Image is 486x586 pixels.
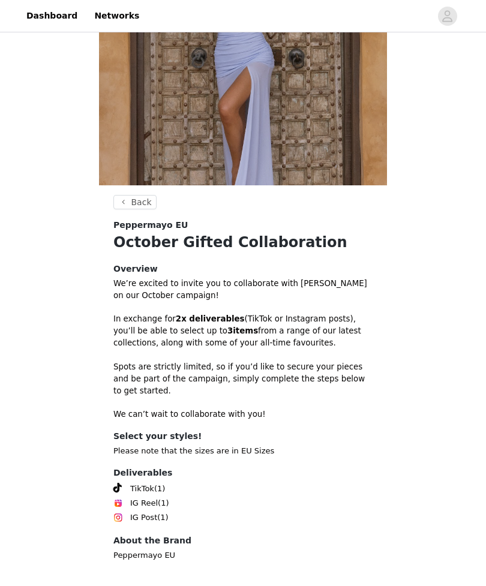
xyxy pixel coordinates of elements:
img: Instagram Icon [113,513,123,522]
span: (1) [154,483,165,495]
span: We’re excited to invite you to collaborate with [PERSON_NAME] on our October campaign! [113,279,367,300]
h4: Overview [113,263,373,275]
strong: 2x deliverables [176,314,245,323]
h1: October Gifted Collaboration [113,232,373,253]
p: Peppermayo EU [113,549,373,561]
span: IG Post [130,512,157,524]
strong: items [233,326,258,335]
span: Spots are strictly limited, so if you’d like to secure your pieces and be part of the campaign, s... [113,362,365,395]
h4: About the Brand [113,534,373,547]
img: Instagram Reels Icon [113,498,123,508]
a: Dashboard [19,2,85,29]
span: Peppermayo EU [113,219,188,232]
span: In exchange for (TikTok or Instagram posts), you’ll be able to select up to from a range of our l... [113,314,361,347]
h4: Deliverables [113,467,373,479]
span: (1) [157,512,168,524]
span: We can’t wait to collaborate with you! [113,410,266,419]
h4: Select your styles! [113,430,373,443]
span: TikTok [130,483,154,495]
p: Please note that the sizes are in EU Sizes [113,445,373,457]
a: Networks [87,2,146,29]
span: (1) [158,497,169,509]
button: Back [113,195,157,209]
strong: 3 [227,326,233,335]
span: IG Reel [130,497,158,509]
div: avatar [442,7,453,26]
